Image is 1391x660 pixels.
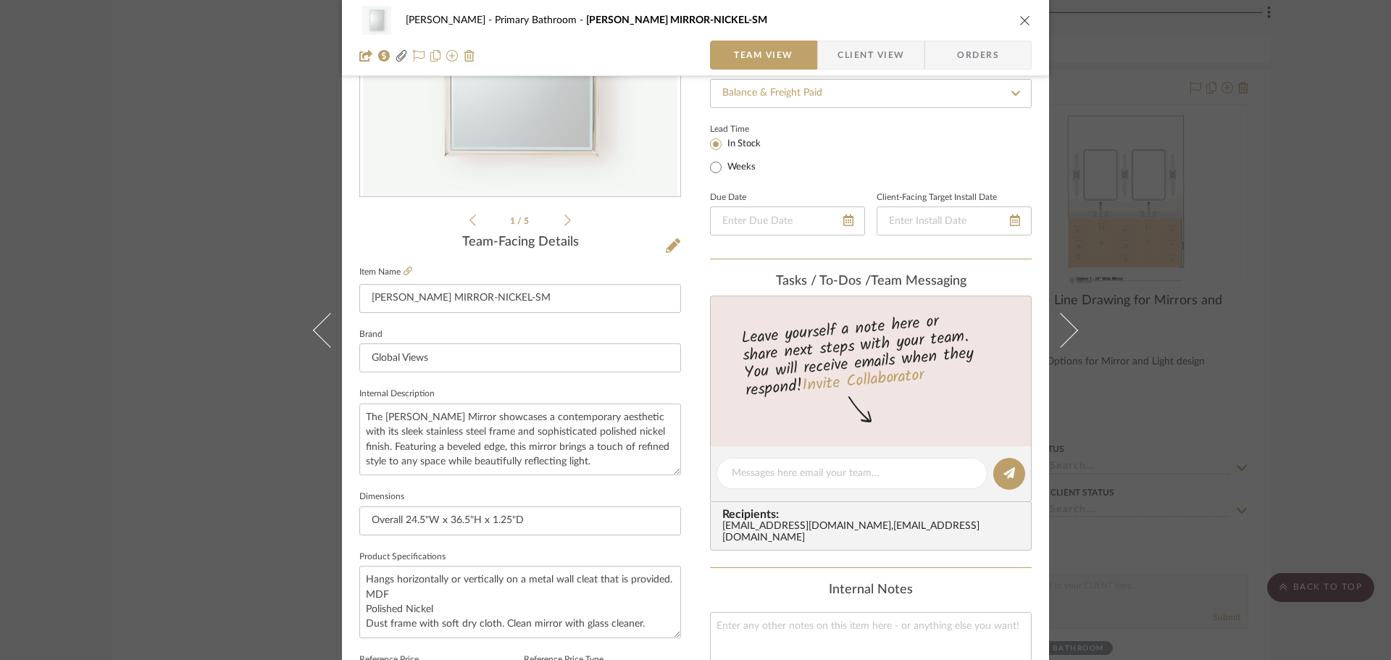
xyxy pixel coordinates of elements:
label: In Stock [724,138,761,151]
button: close [1019,14,1032,27]
span: 5 [524,217,531,225]
div: Leave yourself a note here or share next steps with your team. You will receive emails when they ... [709,306,1034,403]
span: [PERSON_NAME] MIRROR-NICKEL-SM [586,15,767,25]
span: Team View [734,41,793,70]
img: Remove from project [464,50,475,62]
span: / [517,217,524,225]
div: team Messaging [710,274,1032,290]
input: Enter Item Name [359,284,681,313]
input: Enter the dimensions of this item [359,506,681,535]
input: Type to Search… [710,79,1032,108]
span: Recipients: [722,508,1025,521]
label: Due Date [710,194,746,201]
div: Team-Facing Details [359,235,681,251]
span: Client View [837,41,904,70]
span: Tasks / To-Dos / [776,275,871,288]
mat-radio-group: Select item type [710,135,785,176]
label: Internal Description [359,390,435,398]
label: Weeks [724,161,756,174]
div: Internal Notes [710,582,1032,598]
span: 1 [510,217,517,225]
label: Dimensions [359,493,404,501]
label: Brand [359,331,383,338]
span: Orders [941,41,1015,70]
label: Lead Time [710,122,785,135]
input: Enter Brand [359,343,681,372]
input: Enter Install Date [877,206,1032,235]
span: [PERSON_NAME] [406,15,495,25]
label: Product Specifications [359,554,446,561]
span: Primary Bathroom [495,15,586,25]
label: Item Name [359,266,412,278]
input: Enter Due Date [710,206,865,235]
div: [EMAIL_ADDRESS][DOMAIN_NAME] , [EMAIL_ADDRESS][DOMAIN_NAME] [722,521,1025,544]
label: Client-Facing Target Install Date [877,194,997,201]
a: Invite Collaborator [801,362,925,398]
img: 8e7bec52-d59b-4a34-9f6e-dbe9648cc1ed_48x40.jpg [359,6,394,35]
